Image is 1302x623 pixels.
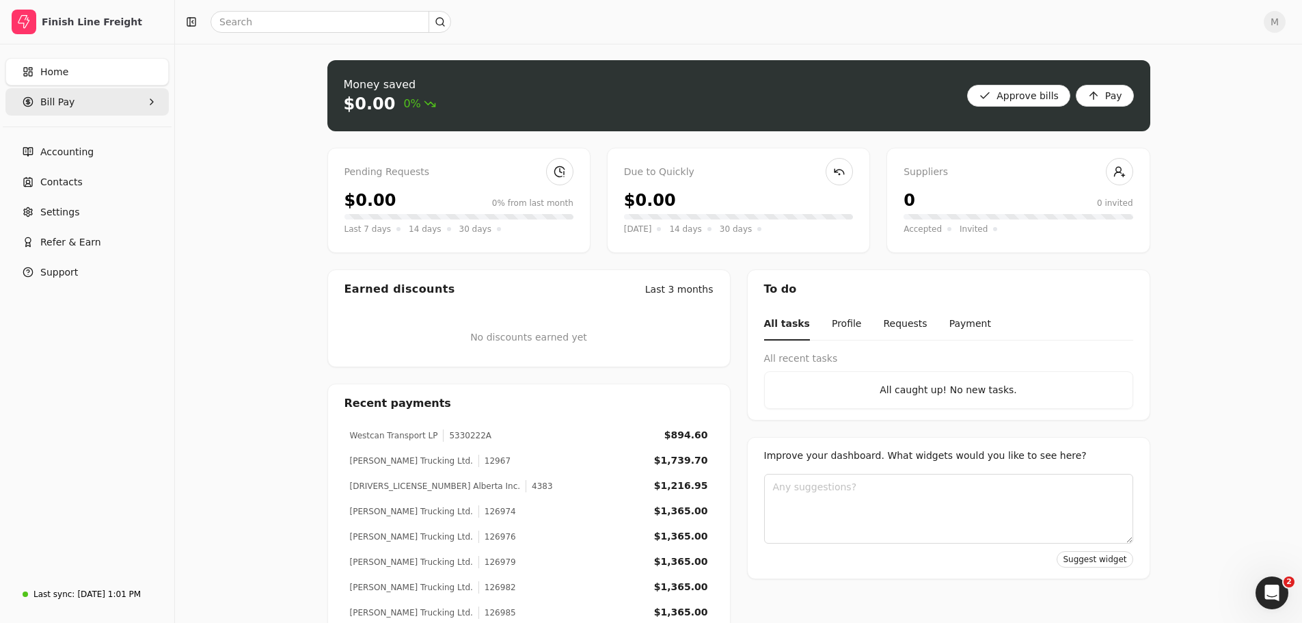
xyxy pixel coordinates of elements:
span: 14 days [409,222,441,236]
div: 5330222A [443,429,491,442]
a: Contacts [5,168,169,196]
div: Westcan Transport LP [350,429,438,442]
button: Payment [949,308,991,341]
div: Last 3 months [645,282,714,297]
div: $1,365.00 [654,555,708,569]
div: Money saved [344,77,436,93]
div: $1,365.00 [654,504,708,518]
div: $0.00 [344,93,396,115]
div: 126979 [478,556,516,568]
div: [PERSON_NAME] Trucking Ltd. [350,455,473,467]
iframe: Intercom live chat [1256,576,1288,609]
div: 126974 [478,505,516,518]
button: Support [5,259,169,286]
button: Refer & Earn [5,228,169,256]
div: 4383 [526,480,553,492]
span: [DATE] [624,222,652,236]
div: Finish Line Freight [42,15,163,29]
div: $1,739.70 [654,453,708,468]
span: Accepted [904,222,942,236]
div: [PERSON_NAME] Trucking Ltd. [350,607,473,619]
div: [DATE] 1:01 PM [77,588,141,600]
span: 30 days [720,222,752,236]
span: 2 [1284,576,1294,587]
div: 126985 [478,607,516,619]
div: 12967 [478,455,511,467]
div: No discounts earned yet [470,308,587,367]
span: Contacts [40,175,83,189]
div: 0 [904,188,915,213]
button: Approve bills [967,85,1070,107]
button: All tasks [764,308,810,341]
div: Recent payments [328,384,730,423]
div: Pending Requests [344,165,573,180]
span: Support [40,265,78,280]
a: Home [5,58,169,85]
div: $1,365.00 [654,605,708,620]
div: Last sync: [33,588,74,600]
a: Last sync:[DATE] 1:01 PM [5,582,169,607]
div: Suppliers [904,165,1133,180]
div: [PERSON_NAME] Trucking Ltd. [350,531,473,543]
span: Bill Pay [40,95,74,109]
div: $0.00 [624,188,676,213]
div: Earned discounts [344,281,455,297]
span: Refer & Earn [40,235,101,250]
div: $1,216.95 [654,479,708,493]
div: All caught up! No new tasks. [776,383,1122,397]
div: [DRIVERS_LICENSE_NUMBER] Alberta Inc. [350,480,521,492]
a: Accounting [5,138,169,165]
div: 0% from last month [492,197,573,209]
button: Profile [832,308,862,341]
div: 0 invited [1097,197,1133,209]
span: 30 days [459,222,491,236]
button: Requests [883,308,927,341]
div: [PERSON_NAME] Trucking Ltd. [350,581,473,594]
div: Improve your dashboard. What widgets would you like to see here? [764,449,1133,463]
div: [PERSON_NAME] Trucking Ltd. [350,556,473,568]
span: Accounting [40,145,94,159]
div: $1,365.00 [654,529,708,544]
a: Settings [5,198,169,226]
button: Suggest widget [1057,551,1133,568]
div: All recent tasks [764,352,1133,366]
button: M [1264,11,1286,33]
span: Invited [960,222,988,236]
span: 14 days [669,222,701,236]
span: Home [40,65,68,79]
span: 0% [403,96,435,112]
div: To do [748,270,1150,308]
button: Bill Pay [5,88,169,116]
div: 126976 [478,531,516,543]
div: Due to Quickly [624,165,853,180]
div: $894.60 [664,428,708,442]
div: $0.00 [344,188,396,213]
input: Search [211,11,451,33]
div: $1,365.00 [654,580,708,594]
button: Pay [1076,85,1134,107]
div: [PERSON_NAME] Trucking Ltd. [350,505,473,518]
div: 126982 [478,581,516,594]
span: Settings [40,205,79,220]
span: Last 7 days [344,222,392,236]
